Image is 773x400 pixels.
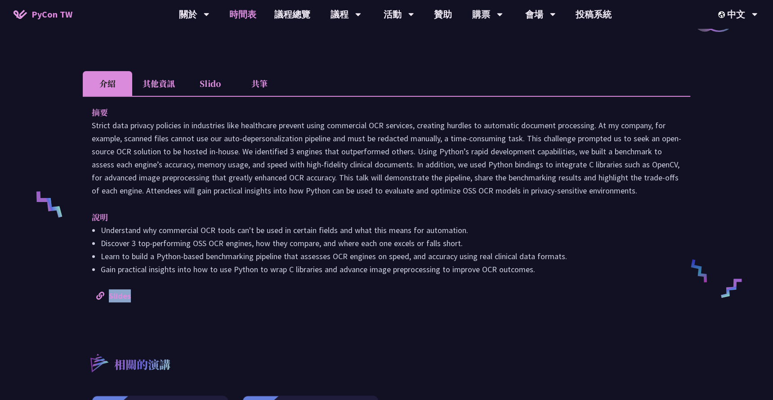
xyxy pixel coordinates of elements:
p: 相關的演講 [114,356,170,374]
li: Discover 3 top-performing OSS OCR engines, how they compare, and where each one excels or falls s... [101,237,681,250]
li: Slido [185,71,235,96]
img: r3.8d01567.svg [77,341,121,384]
img: Locale Icon [718,11,727,18]
li: Gain practical insights into how to use Python to wrap C libraries and advance image preprocessin... [101,263,681,276]
a: Slides [96,291,131,301]
li: Learn to build a Python-based benchmarking pipeline that assesses OCR engines on speed, and accur... [101,250,681,263]
li: 介紹 [83,71,132,96]
li: Understand why commercial OCR tools can't be used in certain fields and what this means for autom... [101,224,681,237]
p: 說明 [92,211,663,224]
li: 共筆 [235,71,284,96]
img: Home icon of PyCon TW 2025 [13,10,27,19]
span: PyCon TW [31,8,72,21]
p: 摘要 [92,106,663,119]
p: Strict data privacy policies in industries like healthcare prevent using commercial OCR services,... [92,119,681,197]
li: 其他資訊 [132,71,185,96]
a: PyCon TW [4,3,81,26]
